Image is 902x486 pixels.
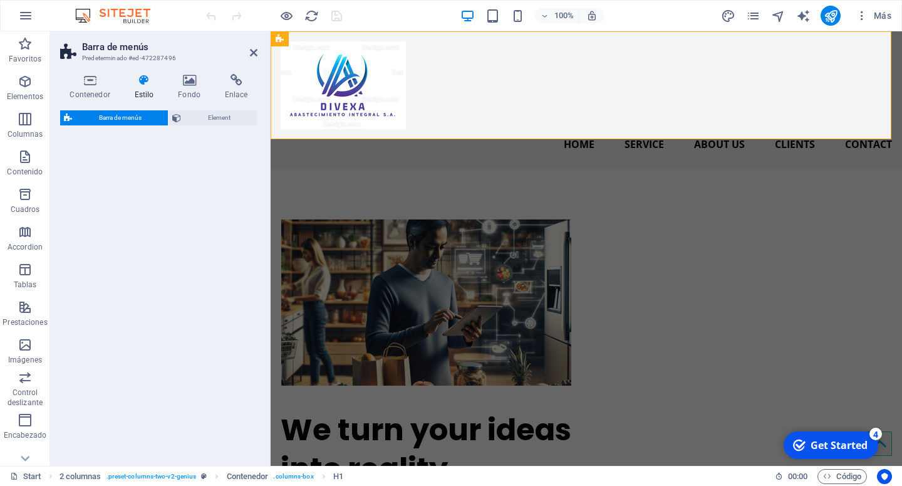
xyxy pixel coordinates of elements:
[304,9,319,23] i: Volver a cargar página
[7,167,43,177] p: Contenido
[796,8,811,23] button: text_generator
[8,129,43,139] p: Columnas
[125,74,168,100] h4: Estilo
[93,1,105,14] div: 4
[168,74,215,100] h4: Fondo
[227,469,269,484] span: Haz clic para seleccionar y doble clic para editar
[14,280,37,290] p: Tablas
[9,54,41,64] p: Favoritos
[821,6,841,26] button: publish
[721,9,735,23] i: Diseño (Ctrl+Alt+Y)
[554,8,574,23] h6: 100%
[775,469,808,484] h6: Tiempo de la sesión
[333,469,343,484] span: Haz clic para seleccionar y doble clic para editar
[535,8,579,23] button: 100%
[745,8,760,23] button: pages
[4,430,46,440] p: Encabezado
[201,473,207,480] i: Este elemento es un preajuste personalizable
[34,12,91,26] div: Get Started
[82,41,257,53] h2: Barra de menús
[817,469,867,484] button: Código
[788,469,807,484] span: 00 00
[304,8,319,23] button: reload
[76,110,164,125] span: Barra de menús
[60,469,101,484] span: Haz clic para seleccionar y doble clic para editar
[856,9,891,22] span: Más
[72,8,166,23] img: Editor Logo
[7,92,43,102] p: Elementos
[823,469,861,484] span: Código
[586,10,598,21] i: Al redimensionar, ajustar el nivel de zoom automáticamente para ajustarse al dispositivo elegido.
[796,9,811,23] i: AI Writer
[82,53,232,64] h3: Predeterminado #ed-472287496
[10,469,41,484] a: Haz clic para cancelar la selección y doble clic para abrir páginas
[770,8,785,23] button: navigator
[797,472,799,481] span: :
[168,110,257,125] button: Element
[8,242,43,252] p: Accordion
[851,6,896,26] button: Más
[60,469,343,484] nav: breadcrumb
[215,74,257,100] h4: Enlace
[60,74,125,100] h4: Contenedor
[877,469,892,484] button: Usercentrics
[7,5,101,33] div: Get Started 4 items remaining, 20% complete
[106,469,197,484] span: . preset-columns-two-v2-genius
[185,110,253,125] span: Element
[720,8,735,23] button: design
[771,9,785,23] i: Navegador
[3,317,47,327] p: Prestaciones
[824,9,838,23] i: Publicar
[8,355,42,365] p: Imágenes
[279,8,294,23] button: Haz clic para salir del modo de previsualización y seguir editando
[11,204,40,214] p: Cuadros
[60,110,168,125] button: Barra de menús
[273,469,313,484] span: . columns-box
[746,9,760,23] i: Páginas (Ctrl+Alt+S)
